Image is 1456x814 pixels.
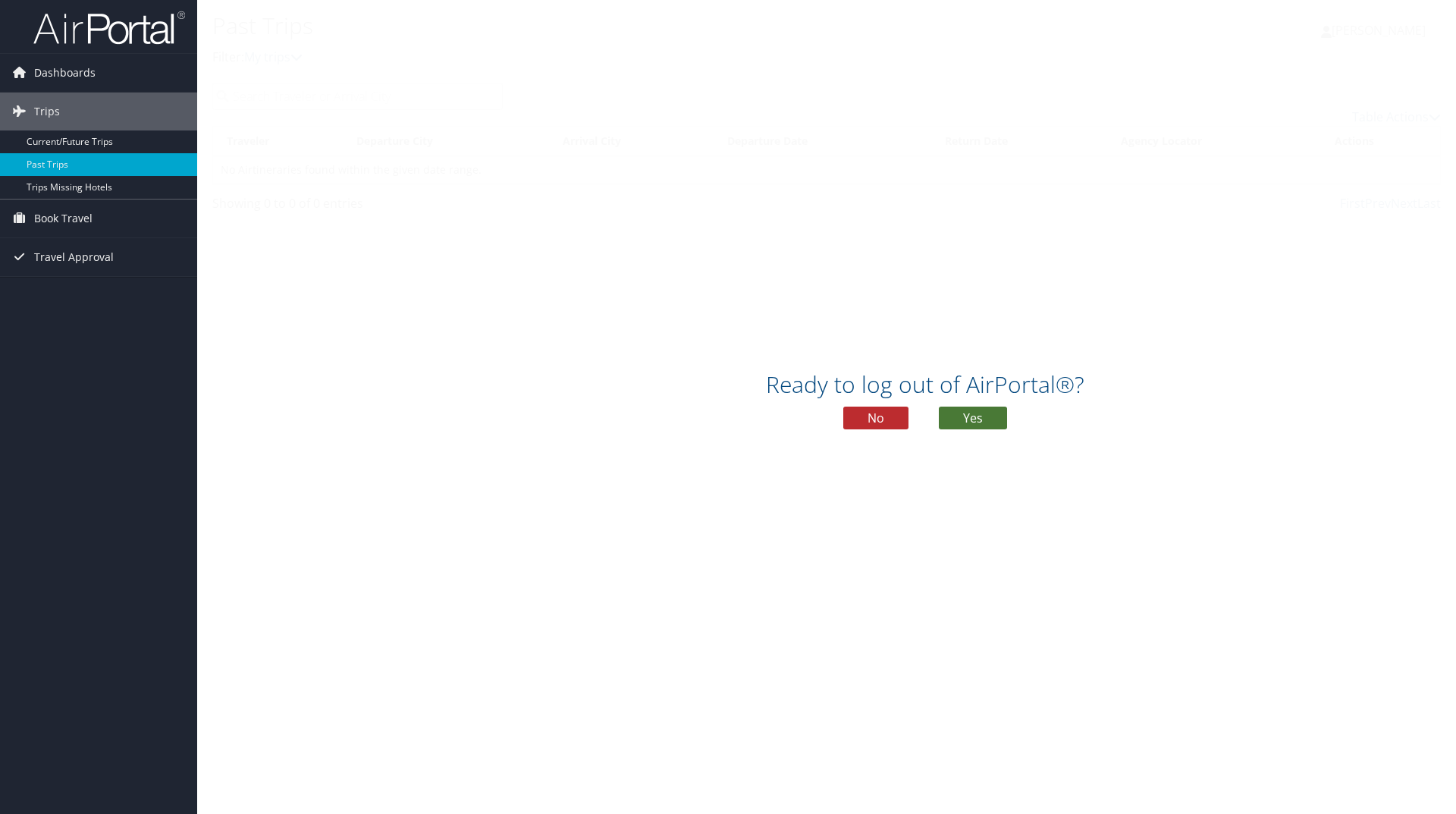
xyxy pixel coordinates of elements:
[939,407,1007,429] button: Yes
[34,238,114,276] span: Travel Approval
[34,54,96,92] span: Dashboards
[33,10,185,46] img: airportal-logo.png
[34,93,60,130] span: Trips
[843,407,908,429] button: No
[34,200,93,237] span: Book Travel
